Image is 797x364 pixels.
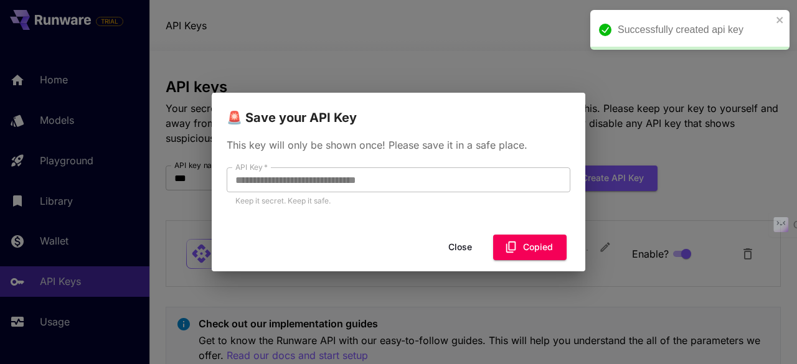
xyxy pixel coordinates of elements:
[235,162,268,172] label: API Key
[432,235,488,260] button: Close
[227,138,570,152] p: This key will only be shown once! Please save it in a safe place.
[235,195,562,207] p: Keep it secret. Keep it safe.
[776,15,785,25] button: close
[618,22,772,37] div: Successfully created api key
[212,93,585,128] h2: 🚨 Save your API Key
[493,235,567,260] button: Copied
